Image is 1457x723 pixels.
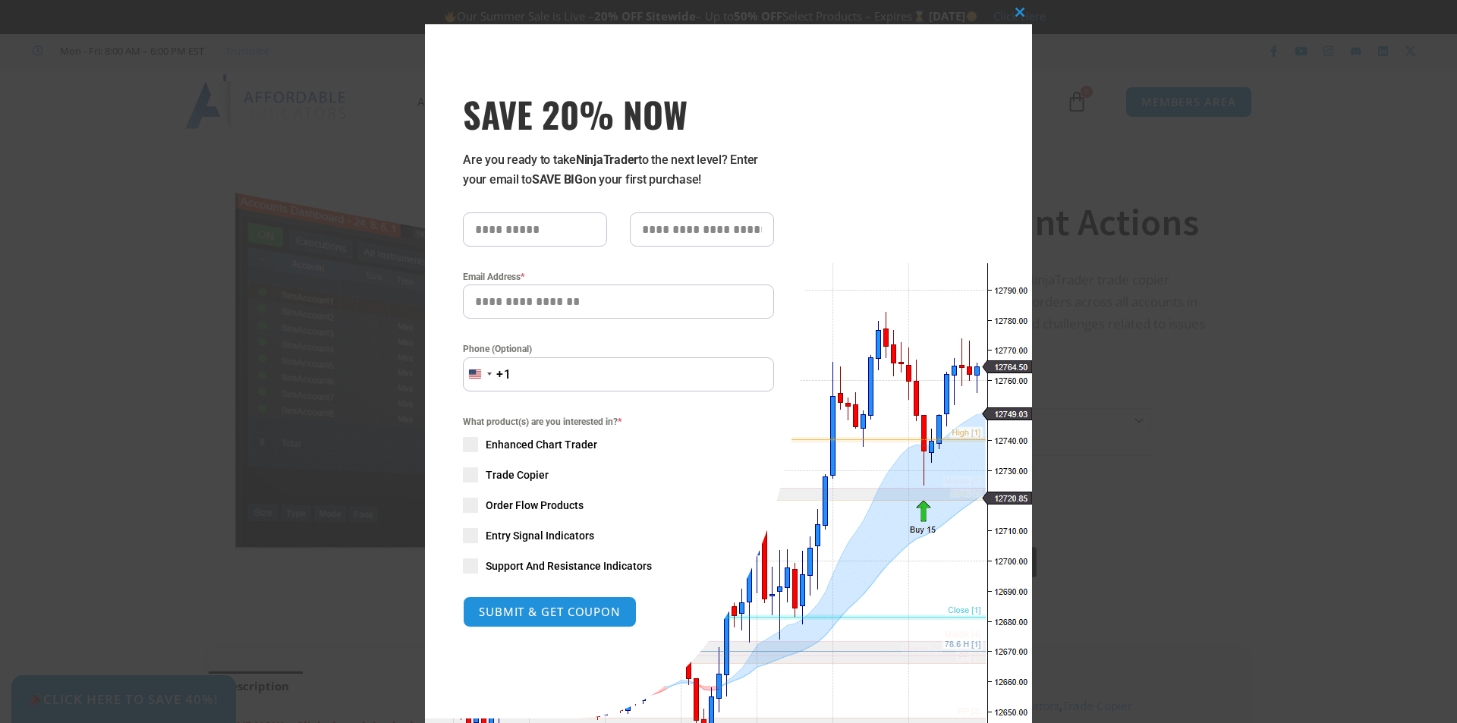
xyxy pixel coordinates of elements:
div: +1 [496,365,511,385]
button: SUBMIT & GET COUPON [463,596,637,627]
label: Order Flow Products [463,498,774,513]
label: Enhanced Chart Trader [463,437,774,452]
button: Selected country [463,357,511,391]
label: Phone (Optional) [463,341,774,357]
strong: NinjaTrader [576,152,638,167]
label: Support And Resistance Indicators [463,558,774,574]
label: Email Address [463,269,774,284]
span: Order Flow Products [486,498,584,513]
span: Enhanced Chart Trader [486,437,597,452]
strong: SAVE BIG [532,172,583,187]
label: Trade Copier [463,467,774,483]
span: SAVE 20% NOW [463,93,774,135]
span: Trade Copier [486,467,549,483]
label: Entry Signal Indicators [463,528,774,543]
p: Are you ready to take to the next level? Enter your email to on your first purchase! [463,150,774,190]
span: Support And Resistance Indicators [486,558,652,574]
span: What product(s) are you interested in? [463,414,774,429]
span: Entry Signal Indicators [486,528,594,543]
